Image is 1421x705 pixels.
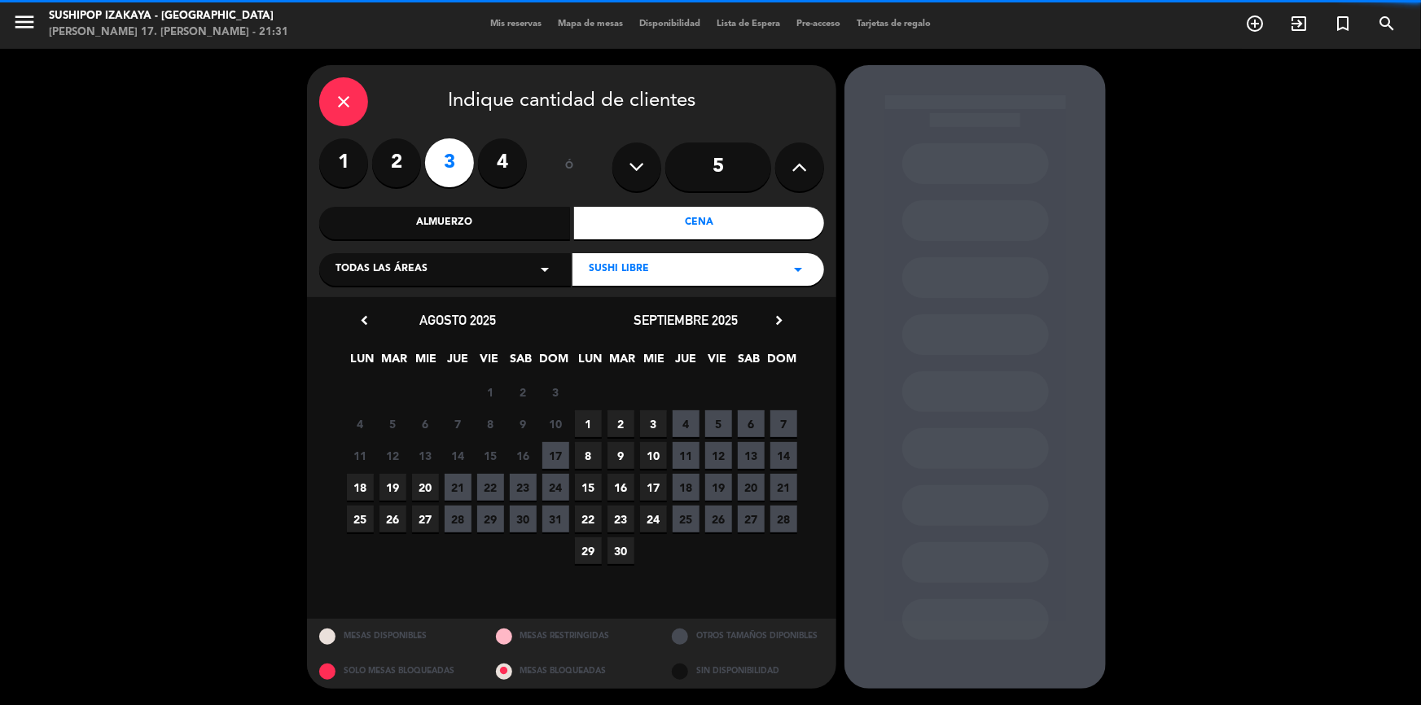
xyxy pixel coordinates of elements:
[484,619,660,654] div: MESAS RESTRINGIDAS
[634,312,738,328] span: septiembre 2025
[445,442,471,469] span: 14
[477,474,504,501] span: 22
[347,442,374,469] span: 11
[510,506,537,532] span: 30
[641,349,668,376] span: MIE
[788,260,808,279] i: arrow_drop_down
[631,20,708,28] span: Disponibilidad
[575,537,602,564] span: 29
[49,8,288,24] div: Sushipop Izakaya - [GEOGRAPHIC_DATA]
[307,619,484,654] div: MESAS DISPONIBLES
[542,379,569,405] span: 3
[412,442,439,469] span: 13
[379,474,406,501] span: 19
[412,410,439,437] span: 6
[307,654,484,689] div: SOLO MESAS BLOQUEADAS
[738,442,765,469] span: 13
[738,474,765,501] span: 20
[589,261,649,278] span: SUSHI LIBRE
[319,207,570,239] div: Almuerzo
[510,474,537,501] span: 23
[577,349,604,376] span: LUN
[770,410,797,437] span: 7
[673,474,700,501] span: 18
[704,349,731,376] span: VIE
[770,442,797,469] span: 14
[419,312,496,328] span: agosto 2025
[705,474,732,501] span: 19
[542,506,569,532] span: 31
[640,506,667,532] span: 24
[425,138,474,187] label: 3
[535,260,555,279] i: arrow_drop_down
[510,410,537,437] span: 9
[477,506,504,532] span: 29
[540,349,567,376] span: DOM
[445,506,471,532] span: 28
[334,92,353,112] i: close
[510,442,537,469] span: 16
[347,474,374,501] span: 18
[445,474,471,501] span: 21
[319,138,368,187] label: 1
[640,410,667,437] span: 3
[543,138,596,195] div: ó
[482,20,550,28] span: Mis reservas
[477,410,504,437] span: 8
[445,410,471,437] span: 7
[607,506,634,532] span: 23
[770,506,797,532] span: 28
[478,138,527,187] label: 4
[607,474,634,501] span: 16
[575,442,602,469] span: 8
[379,506,406,532] span: 26
[381,349,408,376] span: MAR
[574,207,825,239] div: Cena
[607,442,634,469] span: 9
[849,20,939,28] span: Tarjetas de regalo
[347,506,374,532] span: 25
[609,349,636,376] span: MAR
[379,410,406,437] span: 5
[640,442,667,469] span: 10
[336,261,428,278] span: Todas las áreas
[542,442,569,469] span: 17
[738,506,765,532] span: 27
[477,442,504,469] span: 15
[508,349,535,376] span: SAB
[788,20,849,28] span: Pre-acceso
[12,10,37,40] button: menu
[550,20,631,28] span: Mapa de mesas
[575,506,602,532] span: 22
[476,349,503,376] span: VIE
[607,537,634,564] span: 30
[607,410,634,437] span: 2
[12,10,37,34] i: menu
[705,506,732,532] span: 26
[660,654,836,689] div: SIN DISPONIBILIDAD
[347,410,374,437] span: 4
[705,410,732,437] span: 5
[542,474,569,501] span: 24
[372,138,421,187] label: 2
[412,474,439,501] span: 20
[738,410,765,437] span: 6
[1245,14,1265,33] i: add_circle_outline
[477,379,504,405] span: 1
[1289,14,1309,33] i: exit_to_app
[640,474,667,501] span: 17
[379,442,406,469] span: 12
[484,654,660,689] div: MESAS BLOQUEADAS
[575,410,602,437] span: 1
[705,442,732,469] span: 12
[49,24,288,41] div: [PERSON_NAME] 17. [PERSON_NAME] - 21:31
[673,349,700,376] span: JUE
[768,349,795,376] span: DOM
[736,349,763,376] span: SAB
[575,474,602,501] span: 15
[770,312,787,329] i: chevron_right
[510,379,537,405] span: 2
[349,349,376,376] span: LUN
[319,77,824,126] div: Indique cantidad de clientes
[413,349,440,376] span: MIE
